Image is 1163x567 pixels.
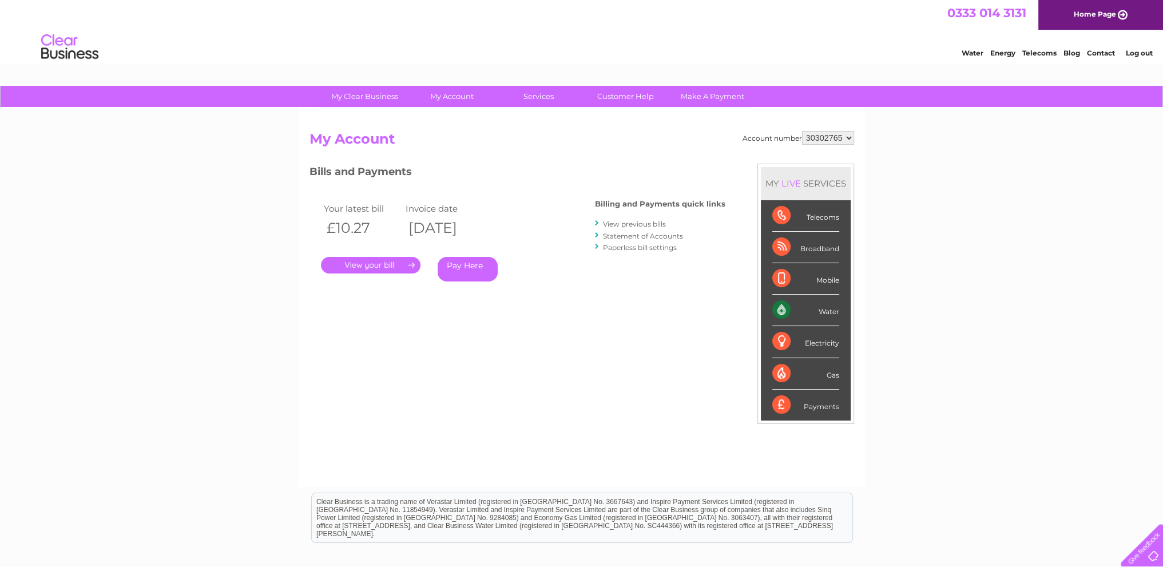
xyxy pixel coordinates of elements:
h2: My Account [309,131,854,153]
a: Log out [1125,49,1152,57]
div: LIVE [779,178,803,189]
a: Pay Here [438,257,498,281]
div: Broadband [772,232,839,263]
div: Electricity [772,326,839,358]
a: Customer Help [578,86,673,107]
a: Statement of Accounts [603,232,683,240]
a: Contact [1087,49,1115,57]
div: Mobile [772,263,839,295]
a: Water [962,49,983,57]
h3: Bills and Payments [309,164,725,184]
a: My Account [404,86,499,107]
img: logo.png [41,30,99,65]
a: . [321,257,420,273]
a: My Clear Business [317,86,412,107]
th: [DATE] [403,216,485,240]
div: Payments [772,390,839,421]
td: Your latest bill [321,201,403,216]
div: MY SERVICES [761,167,851,200]
div: Clear Business is a trading name of Verastar Limited (registered in [GEOGRAPHIC_DATA] No. 3667643... [312,6,852,55]
th: £10.27 [321,216,403,240]
td: Invoice date [403,201,485,216]
a: Paperless bill settings [603,243,677,252]
div: Telecoms [772,200,839,232]
a: Telecoms [1022,49,1057,57]
a: Energy [990,49,1015,57]
h4: Billing and Payments quick links [595,200,725,208]
a: Make A Payment [665,86,760,107]
a: View previous bills [603,220,666,228]
a: 0333 014 3131 [947,6,1026,20]
a: Services [491,86,586,107]
div: Water [772,295,839,326]
div: Account number [743,131,854,145]
div: Gas [772,358,839,390]
a: Blog [1063,49,1080,57]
